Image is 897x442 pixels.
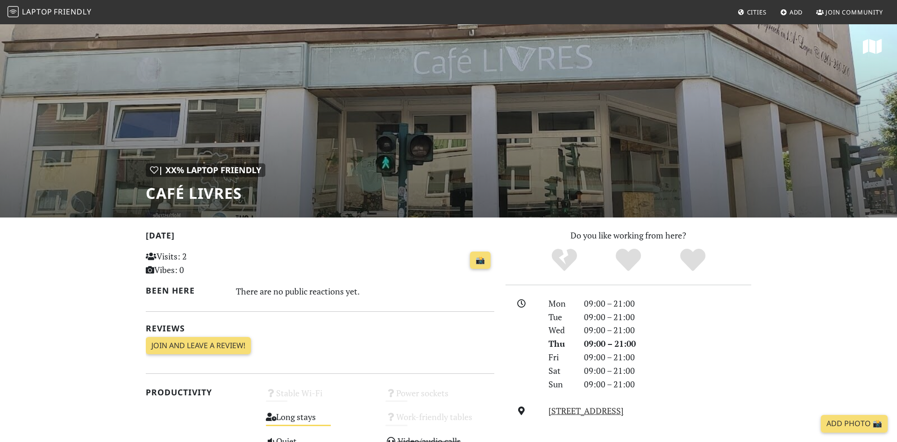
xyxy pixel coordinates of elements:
div: Power sockets [380,386,500,409]
h1: Café LIVRES [146,184,265,202]
a: [STREET_ADDRESS] [548,405,624,416]
div: Tue [543,310,578,324]
div: Wed [543,323,578,337]
a: Join and leave a review! [146,337,251,355]
img: LaptopFriendly [7,6,19,17]
h2: Productivity [146,387,255,397]
div: Yes [596,247,661,273]
div: 09:00 – 21:00 [578,378,757,391]
h2: Reviews [146,323,494,333]
div: Fri [543,351,578,364]
h2: [DATE] [146,231,494,244]
a: Cities [734,4,770,21]
span: Join Community [826,8,883,16]
span: Add [790,8,803,16]
h2: Been here [146,286,225,295]
div: 09:00 – 21:00 [578,351,757,364]
div: Stable Wi-Fi [260,386,380,409]
div: There are no public reactions yet. [236,284,495,299]
div: 09:00 – 21:00 [578,364,757,378]
a: LaptopFriendly LaptopFriendly [7,4,92,21]
div: Work-friendly tables [380,409,500,433]
div: Long stays [260,409,380,433]
a: Join Community [812,4,887,21]
div: Sun [543,378,578,391]
p: Do you like working from here? [505,229,751,242]
div: Thu [543,337,578,351]
div: Mon [543,297,578,310]
a: 📸 [470,252,491,269]
span: Laptop [22,7,52,17]
div: Definitely! [661,247,725,273]
div: 09:00 – 21:00 [578,297,757,310]
span: Friendly [54,7,91,17]
a: Add Photo 📸 [821,415,888,433]
p: Visits: 2 Vibes: 0 [146,250,255,277]
span: Cities [747,8,767,16]
div: | XX% Laptop Friendly [146,163,265,177]
div: 09:00 – 21:00 [578,323,757,337]
div: 09:00 – 21:00 [578,337,757,351]
a: Add [776,4,807,21]
div: No [532,247,597,273]
div: 09:00 – 21:00 [578,310,757,324]
div: Sat [543,364,578,378]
